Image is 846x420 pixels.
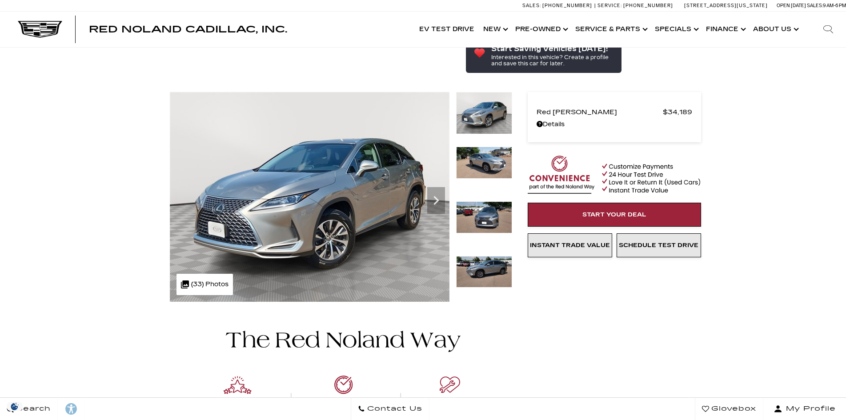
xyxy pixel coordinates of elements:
[571,12,650,47] a: Service & Parts
[782,403,836,415] span: My Profile
[823,3,846,8] span: 9 AM-6 PM
[522,3,594,8] a: Sales: [PHONE_NUMBER]
[582,211,646,218] span: Start Your Deal
[89,25,287,34] a: Red Noland Cadillac, Inc.
[528,203,701,227] a: Start Your Deal
[702,12,749,47] a: Finance
[415,12,479,47] a: EV Test Drive
[456,92,512,134] img: Used 2020 Silver Lexus RX 350 image 1
[537,118,692,131] a: Details
[684,3,768,8] a: [STREET_ADDRESS][US_STATE]
[623,3,673,8] span: [PHONE_NUMBER]
[695,398,763,420] a: Glovebox
[351,398,429,420] a: Contact Us
[456,147,512,179] img: Used 2020 Silver Lexus RX 350 image 2
[537,106,692,118] a: Red [PERSON_NAME] $34,189
[709,403,756,415] span: Glovebox
[456,256,512,288] img: Used 2020 Silver Lexus RX 350 image 4
[619,242,698,249] span: Schedule Test Drive
[542,3,592,8] span: [PHONE_NUMBER]
[89,24,287,35] span: Red Noland Cadillac, Inc.
[663,106,692,118] span: $34,189
[18,21,62,38] img: Cadillac Dark Logo with Cadillac White Text
[650,12,702,47] a: Specials
[528,233,612,257] a: Instant Trade Value
[456,201,512,233] img: Used 2020 Silver Lexus RX 350 image 3
[522,3,541,8] span: Sales:
[427,187,445,214] div: Next
[176,274,233,295] div: (33) Photos
[530,242,610,249] span: Instant Trade Value
[749,12,802,47] a: About Us
[170,92,449,302] img: Used 2020 Silver Lexus RX 350 image 1
[807,3,823,8] span: Sales:
[594,3,675,8] a: Service: [PHONE_NUMBER]
[537,106,663,118] span: Red [PERSON_NAME]
[617,233,701,257] a: Schedule Test Drive
[597,3,622,8] span: Service:
[4,402,25,411] img: Opt-Out Icon
[511,12,571,47] a: Pre-Owned
[479,12,511,47] a: New
[14,403,51,415] span: Search
[365,403,422,415] span: Contact Us
[777,3,806,8] span: Open [DATE]
[763,398,846,420] button: Open user profile menu
[4,402,25,411] section: Click to Open Cookie Consent Modal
